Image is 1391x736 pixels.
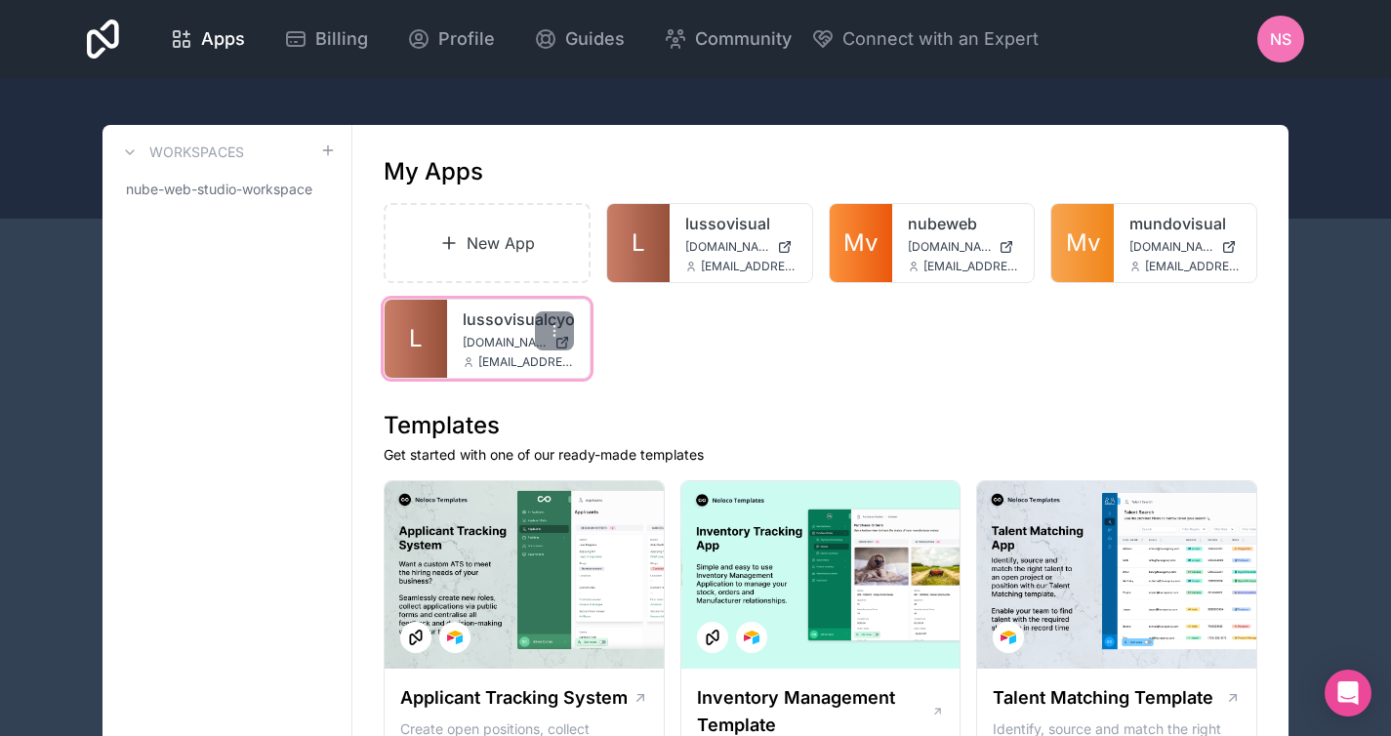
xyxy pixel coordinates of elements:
[447,630,463,645] img: Airtable Logo
[154,18,261,61] a: Apps
[908,239,992,255] span: [DOMAIN_NAME]
[923,259,1019,274] span: [EMAIL_ADDRESS][DOMAIN_NAME]
[685,239,797,255] a: [DOMAIN_NAME]
[908,239,1019,255] a: [DOMAIN_NAME]
[463,307,574,331] a: lussovisualcyo
[201,25,245,53] span: Apps
[478,354,574,370] span: [EMAIL_ADDRESS][DOMAIN_NAME]
[409,323,423,354] span: L
[118,172,336,207] a: nube-web-studio-workspace
[993,684,1213,712] h1: Talent Matching Template
[607,204,670,282] a: L
[1066,227,1100,259] span: Mv
[695,25,792,53] span: Community
[842,25,1039,53] span: Connect with an Expert
[385,300,447,378] a: L
[384,410,1257,441] h1: Templates
[908,212,1019,235] a: nubeweb
[1129,239,1213,255] span: [DOMAIN_NAME]
[1270,27,1291,51] span: NS
[126,180,312,199] span: nube-web-studio-workspace
[685,239,769,255] span: [DOMAIN_NAME]
[685,212,797,235] a: lussovisual
[1145,259,1241,274] span: [EMAIL_ADDRESS][DOMAIN_NAME]
[149,143,244,162] h3: Workspaces
[384,203,591,283] a: New App
[744,630,759,645] img: Airtable Logo
[565,25,625,53] span: Guides
[843,227,878,259] span: Mv
[648,18,807,61] a: Community
[315,25,368,53] span: Billing
[1001,630,1016,645] img: Airtable Logo
[463,335,547,350] span: [DOMAIN_NAME]
[830,204,892,282] a: Mv
[268,18,384,61] a: Billing
[1129,212,1241,235] a: mundovisual
[463,335,574,350] a: [DOMAIN_NAME]
[400,684,628,712] h1: Applicant Tracking System
[1129,239,1241,255] a: [DOMAIN_NAME]
[632,227,645,259] span: L
[701,259,797,274] span: [EMAIL_ADDRESS][DOMAIN_NAME]
[118,141,244,164] a: Workspaces
[1051,204,1114,282] a: Mv
[391,18,511,61] a: Profile
[811,25,1039,53] button: Connect with an Expert
[384,156,483,187] h1: My Apps
[1325,670,1371,716] div: Open Intercom Messenger
[438,25,495,53] span: Profile
[384,445,1257,465] p: Get started with one of our ready-made templates
[518,18,640,61] a: Guides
